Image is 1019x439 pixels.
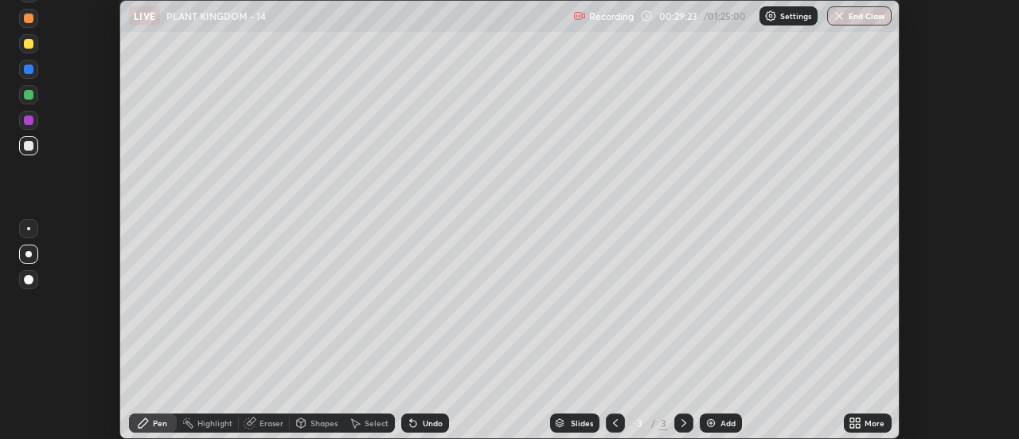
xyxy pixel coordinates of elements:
div: 3 [631,418,647,428]
div: / [650,418,655,428]
div: Pen [153,419,167,427]
div: Eraser [260,419,283,427]
div: Slides [571,419,593,427]
img: add-slide-button [705,417,717,429]
div: Select [365,419,388,427]
button: End Class [827,6,892,25]
p: LIVE [134,10,155,22]
img: end-class-cross [833,10,845,22]
div: 3 [658,416,668,430]
p: Settings [780,12,811,20]
div: Shapes [310,419,338,427]
p: PLANT KINGDOM - 14 [166,10,266,22]
img: class-settings-icons [764,10,777,22]
div: Undo [423,419,443,427]
div: Add [720,419,736,427]
div: More [865,419,884,427]
p: Recording [589,10,634,22]
div: Highlight [197,419,232,427]
img: recording.375f2c34.svg [573,10,586,22]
